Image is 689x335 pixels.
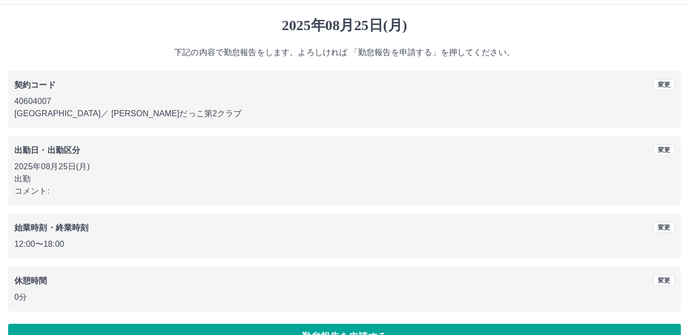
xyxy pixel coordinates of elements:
button: 変更 [653,275,675,286]
b: 出勤日・出勤区分 [14,146,80,154]
button: 変更 [653,79,675,90]
h1: 2025年08月25日(月) [8,17,681,34]
p: 12:00 〜 18:00 [14,238,675,250]
p: 出勤 [14,173,675,185]
b: 契約コード [14,81,56,89]
p: 40604007 [14,95,675,108]
b: 休憩時間 [14,276,47,285]
button: 変更 [653,222,675,233]
p: 2025年08月25日(月) [14,161,675,173]
p: 0分 [14,291,675,303]
p: コメント: [14,185,675,197]
button: 変更 [653,144,675,156]
b: 始業時刻・終業時刻 [14,223,88,232]
p: 下記の内容で勤怠報告をします。よろしければ 「勤怠報告を申請する」を押してください。 [8,46,681,59]
p: [GEOGRAPHIC_DATA] ／ [PERSON_NAME]だっこ第2クラブ [14,108,675,120]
